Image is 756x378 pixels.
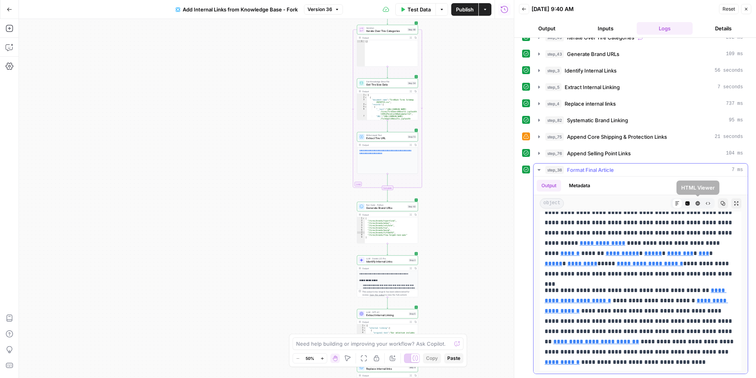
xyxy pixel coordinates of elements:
span: Get Knowledge Base File [366,80,406,83]
span: Copy [426,355,438,362]
span: Identify Internal Links [565,67,617,74]
div: 9 [357,236,365,238]
span: Format Final Article [567,166,614,174]
g: Edge from step_39 to step_49 [387,13,388,24]
button: Reset [719,4,739,14]
div: 4 [357,331,366,346]
span: Run Code · Python [366,203,406,207]
div: 4 [357,103,367,106]
span: Toggle code folding, rows 1 through 9 [363,217,365,220]
span: Iterate Over Tire Categories [366,29,406,33]
span: Reset [723,6,735,13]
span: Test Data [408,6,431,13]
button: 737 ms [534,97,748,110]
div: 8 [357,234,365,236]
span: Toggle code folding, rows 2 through 486 [365,96,367,99]
div: Output [362,213,407,216]
button: Output [537,180,561,192]
div: Step 5 [409,312,416,316]
span: Append Selling Point Links [567,149,631,157]
span: 7 ms [732,166,743,173]
span: Generate Brand URLs [366,206,406,210]
span: Copy the output [370,294,385,296]
div: Output [362,374,407,377]
div: Output [362,267,407,270]
div: 7 [357,115,367,122]
button: 95 ms [534,114,748,127]
button: Logs [637,22,693,35]
g: Edge from step_43 to step_3 [387,244,388,255]
span: Replace internal links [366,367,407,371]
span: step_4 [545,100,561,108]
div: 2 [357,96,367,99]
span: 50% [306,355,314,361]
span: 21 seconds [715,133,743,140]
g: Edge from step_49 to step_54 [387,67,388,78]
div: Output [362,143,407,147]
button: Copy [423,353,441,363]
button: Publish [451,3,478,16]
span: Toggle code folding, rows 2 through 19 [363,327,366,329]
div: 7 [357,231,365,234]
span: step_76 [545,149,564,157]
span: Iteration [366,26,406,30]
div: 4 [357,224,365,227]
span: Toggle code folding, rows 5 through 8 [365,106,367,108]
button: Inputs [578,22,634,35]
div: Step 4 [409,366,417,369]
span: Generate Brand URLs [567,50,619,58]
button: 7 seconds [534,81,748,93]
button: Details [696,22,752,35]
span: step_38 [545,166,564,174]
span: Append Core Shipping & Protection Links [567,133,667,141]
div: Output [362,36,407,39]
span: step_75 [545,133,564,141]
span: Publish [456,6,474,13]
div: This output is too large & has been abbreviated for review. to view the full content. [362,290,416,296]
div: 1 [357,94,367,96]
div: Output [362,90,407,93]
div: Step 43 [408,205,417,209]
g: Edge from step_49-iteration-end to step_43 [387,190,388,201]
span: 7 seconds [717,84,743,91]
span: Add Internal Links from Knowledge Base - Fork [183,6,298,13]
div: 5 [357,227,365,229]
button: 109 ms [534,48,748,60]
span: Get Tire Size Data [366,83,406,87]
span: 56 seconds [715,67,743,74]
div: LLM · GPT-4.1Extract Internal LinkingStep 5Output{ "internal_linking":[ { "original_text":"Our se... [357,309,418,351]
span: step_43 [545,50,564,58]
span: Version 36 [308,6,332,13]
span: 104 ms [726,150,743,157]
span: Toggle code folding, rows 3 through 6 [363,329,366,331]
span: Systematic Brand Linking [567,116,628,124]
div: 1 [357,217,365,220]
span: Replace internal links [565,100,616,108]
div: LoopIterationIterate Over Tire CategoriesStep 49Output[] [357,25,418,67]
button: Paste [444,353,463,363]
span: step_3 [545,67,561,74]
button: Version 36 [304,4,343,15]
span: step_5 [545,83,561,91]
span: Extract Internal Linking [565,83,620,91]
div: Complete [357,186,418,190]
button: Metadata [564,180,595,192]
div: 3 [357,329,366,331]
button: Test Data [395,3,435,16]
span: Toggle code folding, rows 1 through 20 [363,324,366,327]
div: 2 [357,327,366,329]
button: 56 seconds [534,64,748,77]
span: Extract Tire URL [366,136,406,140]
div: 6 [357,108,367,115]
div: Step 49 [408,28,417,32]
button: 21 seconds [534,130,748,143]
span: LLM · Gemini 2.5 Pro [366,257,407,260]
span: 109 ms [726,50,743,58]
span: Toggle code folding, rows 1 through 487 [365,94,367,96]
span: Toggle code folding, rows 4 through 485 [365,103,367,106]
div: 3 [357,222,365,224]
div: Step 73 [408,135,416,139]
div: 3 [357,99,367,103]
g: Edge from step_3 to step_5 [387,297,388,309]
button: 104 ms [534,147,748,160]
